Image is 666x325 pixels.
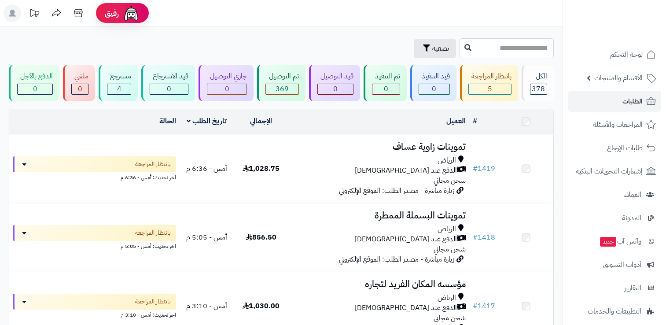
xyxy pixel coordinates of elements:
[276,84,289,94] span: 369
[568,301,661,322] a: التطبيقات والخدمات
[339,185,454,196] span: زيارة مباشرة - مصدر الطلب: الموقع الإلكتروني
[250,116,272,126] a: الإجمالي
[438,155,456,166] span: الرياض
[23,4,45,24] a: تحديثات المنصة
[599,235,641,247] span: وآتس آب
[7,65,61,101] a: الدفع بالآجل 0
[473,232,478,243] span: #
[607,142,643,154] span: طلبات الإرجاع
[473,301,495,311] a: #1417
[71,71,88,81] div: ملغي
[473,163,478,174] span: #
[292,279,466,289] h3: مؤسسه المكان الفريد لتجاره
[432,43,449,54] span: تصفية
[135,229,171,237] span: بانتظار المراجعة
[610,48,643,61] span: لوحة التحكم
[568,161,661,182] a: إشعارات التحويلات البنكية
[339,254,454,265] span: زيارة مباشرة - مصدر الطلب: الموقع الإلكتروني
[469,84,511,94] div: 5
[355,166,457,176] span: الدفع عند [DEMOGRAPHIC_DATA]
[135,297,171,306] span: بانتظار المراجعة
[622,95,643,107] span: الطلبات
[362,65,408,101] a: تم التنفيذ 0
[307,65,362,101] a: قيد التوصيل 0
[13,310,176,319] div: اخر تحديث: أمس - 3:10 م
[568,91,661,112] a: الطلبات
[78,84,82,94] span: 0
[568,184,661,205] a: العملاء
[186,301,227,311] span: أمس - 3:10 م
[473,301,478,311] span: #
[140,65,197,101] a: قيد الاسترجاع 0
[593,118,643,131] span: المراجعات والأسئلة
[167,84,171,94] span: 0
[13,241,176,250] div: اخر تحديث: أمس - 5:05 م
[243,163,280,174] span: 1,028.75
[135,160,171,169] span: بانتظار المراجعة
[292,142,466,152] h3: تموينات زاوية عساف
[568,277,661,299] a: التقارير
[473,116,477,126] a: #
[355,303,457,313] span: الدفع عند [DEMOGRAPHIC_DATA]
[473,232,495,243] a: #1418
[473,163,495,174] a: #1419
[468,71,511,81] div: بانتظار المراجعة
[207,84,247,94] div: 0
[117,84,121,94] span: 4
[33,84,37,94] span: 0
[432,84,436,94] span: 0
[187,116,227,126] a: تاريخ الطلب
[600,237,616,247] span: جديد
[13,172,176,181] div: اخر تحديث: أمس - 6:36 م
[255,65,307,101] a: تم التوصيل 369
[384,84,388,94] span: 0
[317,71,353,81] div: قيد التوصيل
[246,232,276,243] span: 856.50
[72,84,88,94] div: 0
[18,84,52,94] div: 0
[434,313,466,323] span: شحن مجاني
[458,65,520,101] a: بانتظار المراجعة 5
[438,293,456,303] span: الرياض
[355,234,457,244] span: الدفع عند [DEMOGRAPHIC_DATA]
[197,65,255,101] a: جاري التوصيل 0
[266,84,298,94] div: 369
[568,44,661,65] a: لوحة التحكم
[372,84,400,94] div: 0
[243,301,280,311] span: 1,030.00
[568,207,661,229] a: المدونة
[594,72,643,84] span: الأقسام والمنتجات
[419,71,450,81] div: قيد التنفيذ
[318,84,353,94] div: 0
[105,8,119,18] span: رفيق
[603,259,641,271] span: أدوات التسويق
[186,163,227,174] span: أمس - 6:36 م
[122,4,140,22] img: ai-face.png
[159,116,176,126] a: الحالة
[292,211,466,221] h3: تموينات البسملة الممطرة
[622,212,641,224] span: المدونة
[107,71,131,81] div: مسترجع
[625,282,641,294] span: التقارير
[588,305,641,318] span: التطبيقات والخدمات
[438,224,456,234] span: الرياض
[568,231,661,252] a: وآتس آبجديد
[265,71,298,81] div: تم التوصيل
[225,84,229,94] span: 0
[414,39,456,58] button: تصفية
[624,188,641,201] span: العملاء
[488,84,492,94] span: 5
[530,71,547,81] div: الكل
[532,84,545,94] span: 378
[434,244,466,255] span: شحن مجاني
[186,232,227,243] span: أمس - 5:05 م
[520,65,556,101] a: الكل378
[576,165,643,177] span: إشعارات التحويلات البنكية
[568,254,661,275] a: أدوات التسويق
[150,71,188,81] div: قيد الاسترجاع
[408,65,458,101] a: قيد التنفيذ 0
[434,175,466,186] span: شحن مجاني
[446,116,466,126] a: العميل
[107,84,131,94] div: 4
[333,84,338,94] span: 0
